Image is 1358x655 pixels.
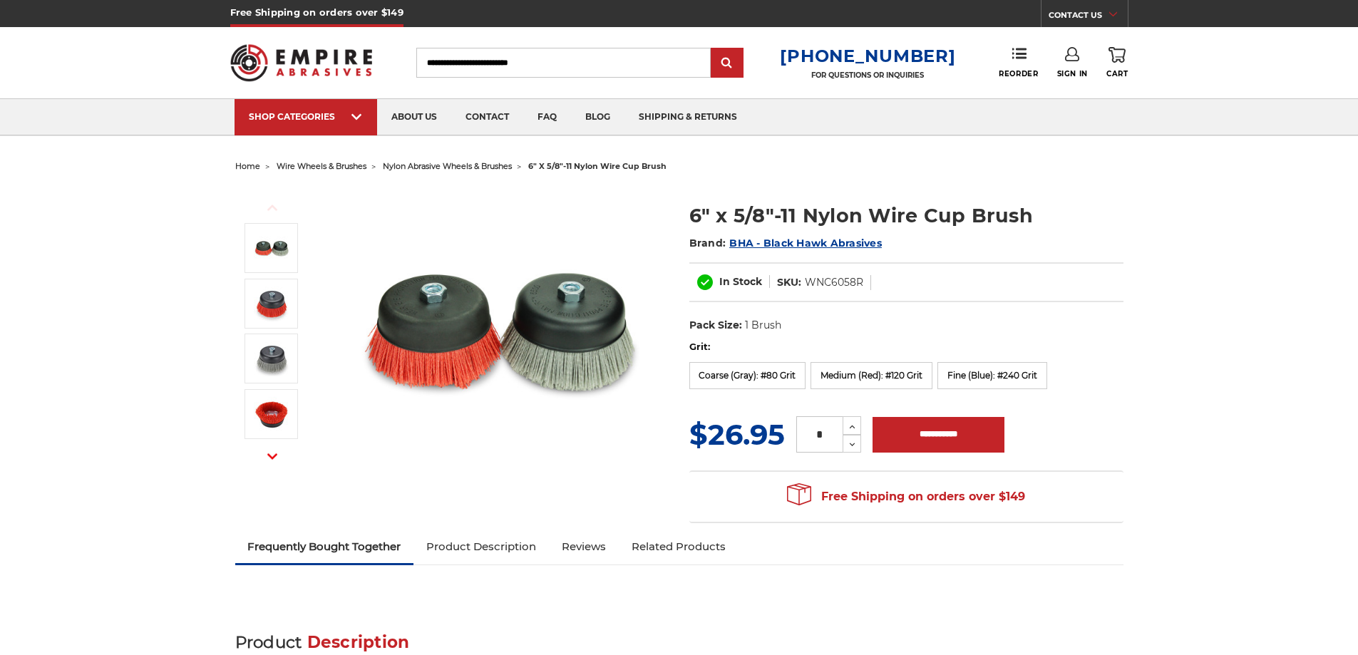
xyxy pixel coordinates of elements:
a: Frequently Bought Together [235,531,414,562]
p: FOR QUESTIONS OR INQUIRIES [780,71,955,80]
a: Cart [1106,47,1128,78]
span: Sign In [1057,69,1088,78]
a: faq [523,99,571,135]
a: shipping & returns [624,99,751,135]
span: Product [235,632,302,652]
a: Reorder [999,47,1038,78]
dd: WNC6058R [805,275,863,290]
span: 6" x 5/8"-11 nylon wire cup brush [528,161,667,171]
a: [PHONE_NUMBER] [780,46,955,66]
img: 6" x 5/8"-11 Nylon Wire Wheel Cup Brushes [357,187,642,472]
img: red nylon wire bristle cup brush 6 inch [254,396,289,432]
dd: 1 Brush [745,318,781,333]
a: about us [377,99,451,135]
a: CONTACT US [1049,7,1128,27]
label: Grit: [689,340,1123,354]
dt: SKU: [777,275,801,290]
button: Previous [255,192,289,223]
img: 6" x 5/8"-11 Nylon Wire Wheel Cup Brushes [254,230,289,266]
a: Product Description [413,531,549,562]
span: Reorder [999,69,1038,78]
a: contact [451,99,523,135]
a: Reviews [549,531,619,562]
a: Related Products [619,531,739,562]
div: SHOP CATEGORIES [249,111,363,122]
span: Cart [1106,69,1128,78]
span: $26.95 [689,417,785,452]
img: 6" Nylon Cup Brush, gray coarse [254,341,289,376]
a: nylon abrasive wheels & brushes [383,161,512,171]
button: Next [255,441,289,472]
a: BHA - Black Hawk Abrasives [729,237,882,249]
span: Free Shipping on orders over $149 [787,483,1025,511]
a: blog [571,99,624,135]
img: Empire Abrasives [230,35,373,91]
span: Description [307,632,410,652]
span: Brand: [689,237,726,249]
span: In Stock [719,275,762,288]
a: home [235,161,260,171]
a: wire wheels & brushes [277,161,366,171]
dt: Pack Size: [689,318,742,333]
h1: 6" x 5/8"-11 Nylon Wire Cup Brush [689,202,1123,229]
input: Submit [713,49,741,78]
img: 6" Nylon Cup Brush, red medium [254,286,289,321]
